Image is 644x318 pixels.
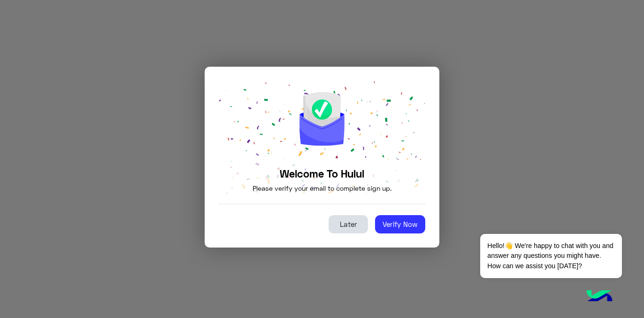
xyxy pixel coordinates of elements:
span: Hello!👋 We're happy to chat with you and answer any questions you might have. How can we assist y... [480,234,621,278]
h4: Welcome To Hulul [230,167,415,180]
img: Success icon [299,92,345,146]
button: Verify Now [375,215,425,234]
p: Please verify your email to complete sign up. [230,183,415,193]
img: hulul-logo.png [583,280,616,313]
button: Later [329,215,368,234]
